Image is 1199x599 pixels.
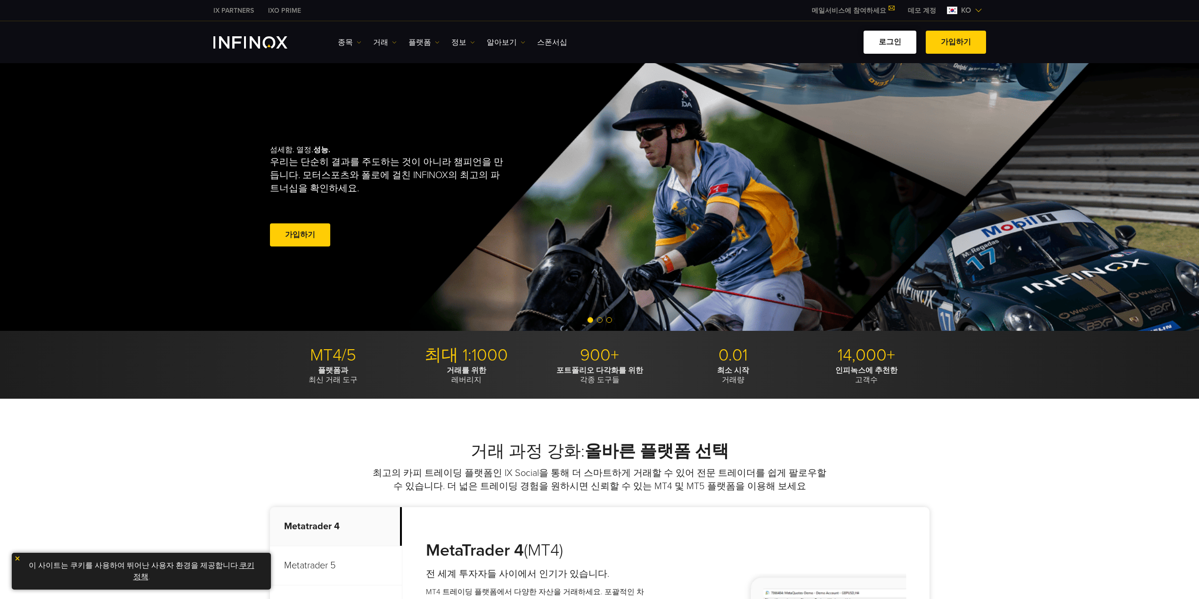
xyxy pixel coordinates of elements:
div: 섬세함. 열정. [270,130,567,264]
a: INFINOX Logo [213,36,310,49]
a: 가입하기 [270,223,330,246]
a: 거래 [373,37,397,48]
a: 로그인 [864,31,916,54]
p: MT4/5 [270,345,396,366]
strong: 최소 시작 [717,366,749,375]
p: 이 사이트는 쿠키를 사용하여 뛰어난 사용자 환경을 제공합니다. . [16,558,266,585]
strong: 포트폴리오 다각화를 위한 [556,366,643,375]
p: 14,000+ [803,345,930,366]
a: INFINOX [206,6,261,16]
strong: 거래를 위한 [447,366,486,375]
span: Go to slide 3 [606,317,612,323]
p: 레버리지 [403,366,530,385]
a: 플랫폼 [408,37,440,48]
strong: 인피녹스에 추천한 [835,366,897,375]
h3: (MT4) [426,540,651,561]
strong: 올바른 플랫폼 선택 [585,441,729,461]
a: INFINOX [261,6,308,16]
p: 최고의 카피 트레이딩 플랫폼인 IX Social을 통해 더 스마트하게 거래할 수 있어 전문 트레이더를 쉽게 팔로우할 수 있습니다. 더 넓은 트레이딩 경험을 원하시면 신뢰할 수... [371,467,828,493]
p: 900+ [537,345,663,366]
a: 정보 [451,37,475,48]
a: INFINOX MENU [901,6,943,16]
a: 종목 [338,37,361,48]
p: 우리는 단순히 결과를 주도하는 것이 아니라 챔피언을 만듭니다. 모터스포츠와 폴로에 걸친 INFINOX의 최고의 파트너십을 확인하세요. [270,156,507,195]
p: Metatrader 5 [270,546,402,585]
strong: 플랫폼과 [318,366,348,375]
strong: MetaTrader 4 [426,540,524,560]
a: 알아보기 [487,37,525,48]
strong: 성능. [313,145,330,155]
span: ko [957,5,975,16]
p: 거래량 [670,366,796,385]
img: yellow close icon [14,555,21,562]
h4: 전 세계 투자자들 사이에서 인기가 있습니다. [426,567,651,581]
a: 가입하기 [926,31,986,54]
span: Go to slide 2 [597,317,603,323]
span: Go to slide 1 [587,317,593,323]
p: 최대 1:1000 [403,345,530,366]
a: 메일서비스에 참여하세요 [805,7,901,15]
h2: 거래 과정 강화: [270,441,930,462]
p: 최신 거래 도구 [270,366,396,385]
p: 고객수 [803,366,930,385]
p: Metatrader 4 [270,507,402,546]
p: 각종 도구들 [537,366,663,385]
p: 0.01 [670,345,796,366]
a: 스폰서십 [537,37,567,48]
